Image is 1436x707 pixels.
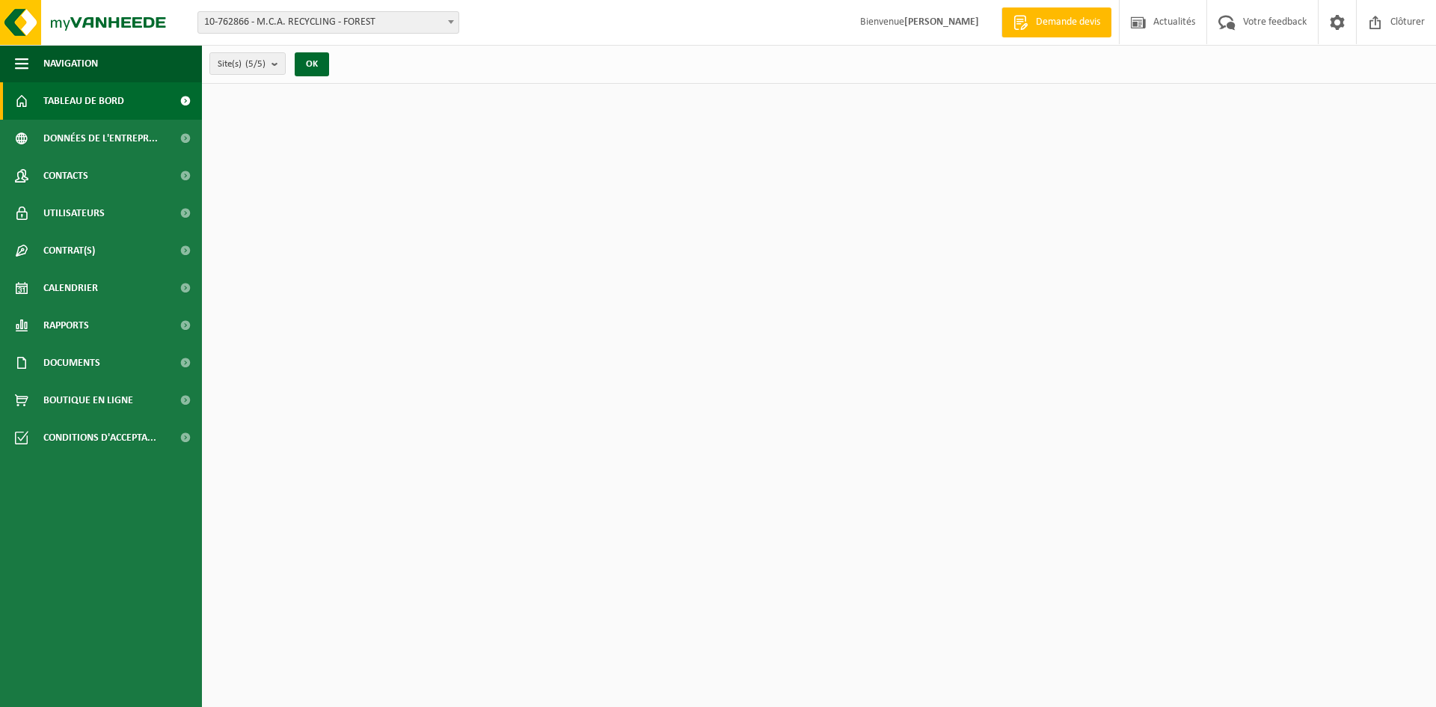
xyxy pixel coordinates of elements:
[43,157,88,195] span: Contacts
[218,53,266,76] span: Site(s)
[43,307,89,344] span: Rapports
[43,120,158,157] span: Données de l'entrepr...
[1032,15,1104,30] span: Demande devis
[197,11,459,34] span: 10-762866 - M.C.A. RECYCLING - FOREST
[1001,7,1111,37] a: Demande devis
[295,52,329,76] button: OK
[43,382,133,419] span: Boutique en ligne
[43,419,156,456] span: Conditions d'accepta...
[43,82,124,120] span: Tableau de bord
[198,12,458,33] span: 10-762866 - M.C.A. RECYCLING - FOREST
[43,344,100,382] span: Documents
[43,45,98,82] span: Navigation
[209,52,286,75] button: Site(s)(5/5)
[245,59,266,69] count: (5/5)
[904,16,979,28] strong: [PERSON_NAME]
[43,195,105,232] span: Utilisateurs
[43,269,98,307] span: Calendrier
[43,232,95,269] span: Contrat(s)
